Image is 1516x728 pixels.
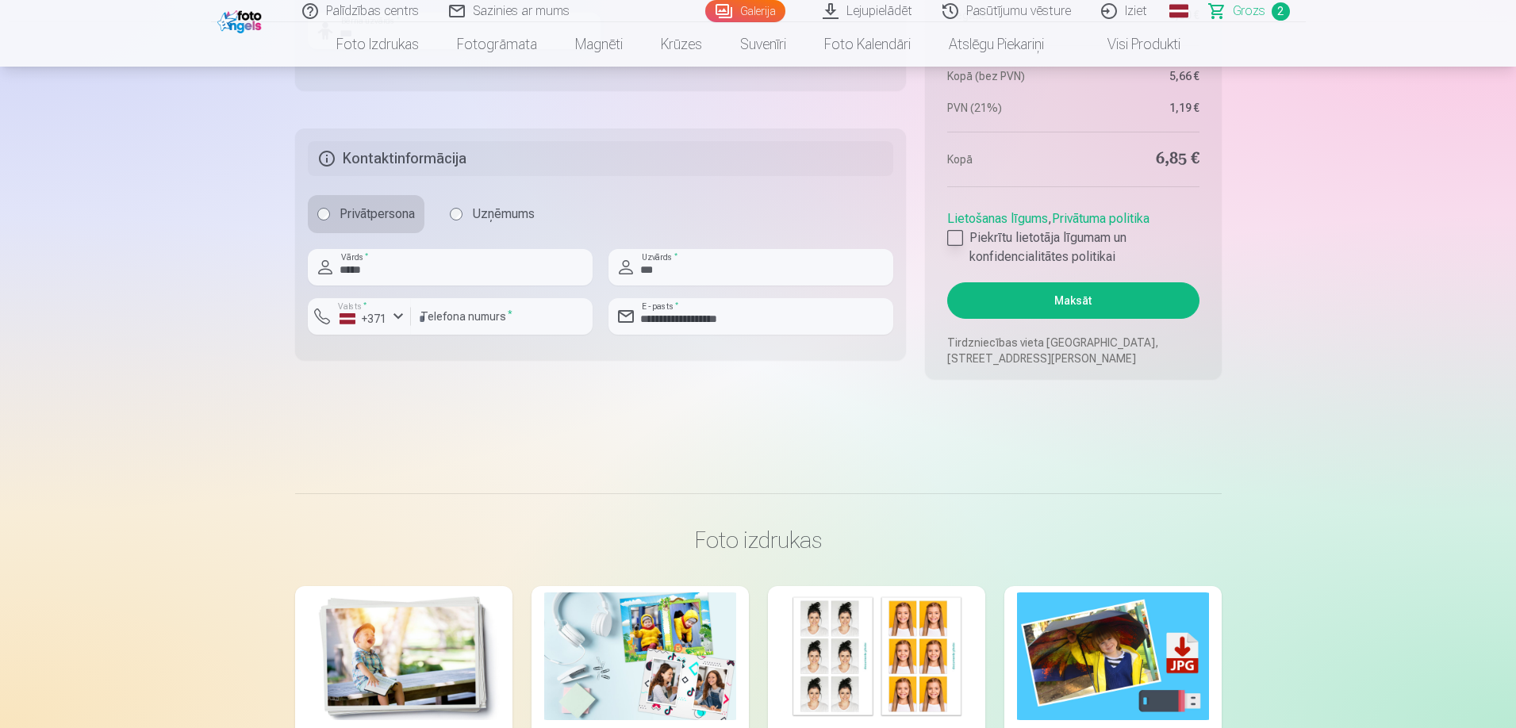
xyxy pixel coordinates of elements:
[308,141,894,176] h5: Kontaktinformācija
[947,148,1065,171] dt: Kopā
[1233,2,1265,21] span: Grozs
[308,298,411,335] button: Valsts*+371
[317,208,330,220] input: Privātpersona
[947,100,1065,116] dt: PVN (21%)
[440,195,544,233] label: Uzņēmums
[805,22,930,67] a: Foto kalendāri
[781,592,973,720] img: Foto izdrukas dokumentiem
[947,68,1065,84] dt: Kopā (bez PVN)
[947,211,1048,226] a: Lietošanas līgums
[721,22,805,67] a: Suvenīri
[450,208,462,220] input: Uzņēmums
[947,228,1199,266] label: Piekrītu lietotāja līgumam un konfidencialitātes politikai
[333,301,372,312] label: Valsts
[308,592,500,720] img: Augstas kvalitātes fotoattēlu izdrukas
[340,311,387,327] div: +371
[947,203,1199,266] div: ,
[217,6,266,33] img: /fa1
[1272,2,1290,21] span: 2
[438,22,556,67] a: Fotogrāmata
[556,22,642,67] a: Magnēti
[544,592,736,720] img: Foto kolāža no divām fotogrāfijām
[642,22,721,67] a: Krūzes
[1081,148,1199,171] dd: 6,85 €
[947,282,1199,319] button: Maksāt
[308,526,1209,554] h3: Foto izdrukas
[308,195,424,233] label: Privātpersona
[1017,592,1209,720] img: Augstas izšķirtspējas digitālais fotoattēls JPG formātā
[317,22,438,67] a: Foto izdrukas
[1063,22,1199,67] a: Visi produkti
[947,335,1199,366] p: Tirdzniecības vieta [GEOGRAPHIC_DATA], [STREET_ADDRESS][PERSON_NAME]
[930,22,1063,67] a: Atslēgu piekariņi
[1052,211,1149,226] a: Privātuma politika
[1081,68,1199,84] dd: 5,66 €
[1081,100,1199,116] dd: 1,19 €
